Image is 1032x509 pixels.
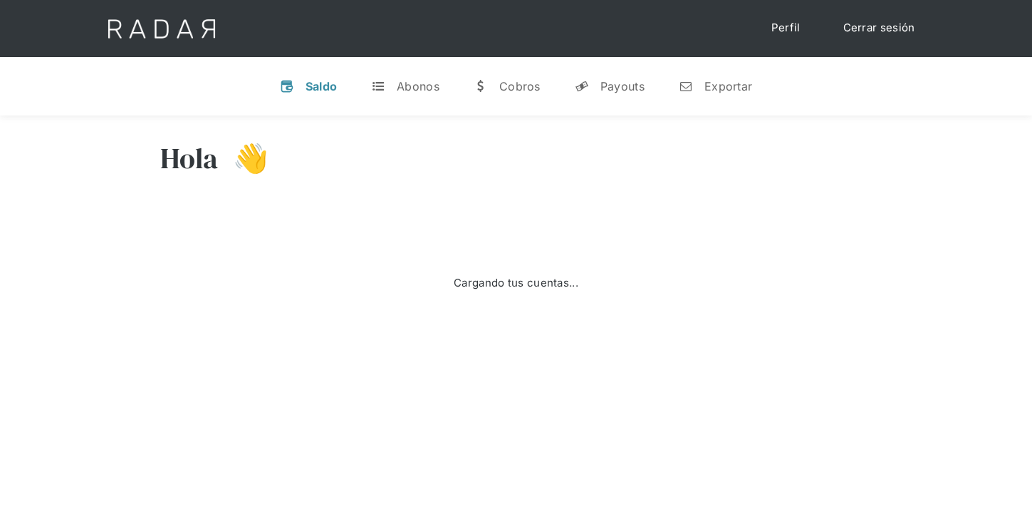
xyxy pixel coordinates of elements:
h3: Hola [160,140,219,176]
div: Abonos [397,79,439,93]
div: Cobros [499,79,541,93]
div: Cargando tus cuentas... [454,275,578,292]
div: w [474,79,488,93]
div: y [575,79,589,93]
h3: 👋 [219,140,269,176]
div: v [280,79,294,93]
div: Saldo [306,79,338,93]
div: Payouts [600,79,645,93]
div: t [371,79,385,93]
a: Cerrar sesión [829,14,929,42]
div: n [679,79,693,93]
a: Perfil [757,14,815,42]
div: Exportar [704,79,752,93]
